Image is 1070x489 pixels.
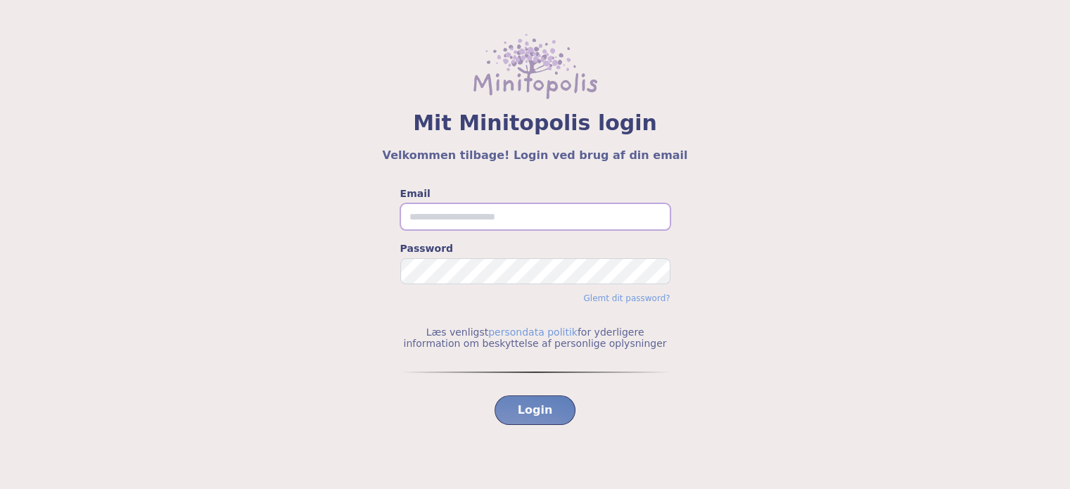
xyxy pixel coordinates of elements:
[488,326,578,338] a: persondata politik
[34,110,1036,136] span: Mit Minitopolis login
[400,186,670,201] label: Email
[400,241,670,255] label: Password
[583,293,670,303] a: Glemt dit password?
[495,395,576,425] button: Login
[34,147,1036,164] h5: Velkommen tilbage! Login ved brug af din email
[400,326,670,349] p: Læs venligst for yderligere information om beskyttelse af personlige oplysninger
[518,402,553,419] span: Login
